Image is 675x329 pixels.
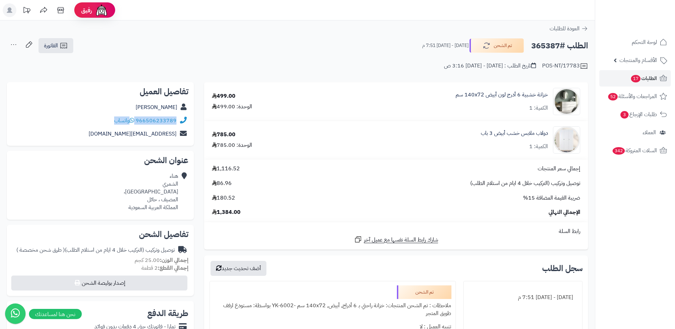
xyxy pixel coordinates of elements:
span: 342 [613,147,625,155]
div: هناء الشمري [GEOGRAPHIC_DATA]، المصيف ، حائل المملكة العربية السعودية [124,172,178,211]
h2: الطلب #365387 [531,39,588,53]
span: الإجمالي النهائي [549,208,580,216]
small: [DATE] - [DATE] 7:51 م [422,42,469,49]
h2: عنوان الشحن [12,156,188,164]
div: تاريخ الطلب : [DATE] - [DATE] 3:16 ص [444,62,536,70]
div: الوحدة: 499.00 [212,103,252,111]
a: دولاب ملابس خشب أبيض 3 باب [481,129,548,137]
a: طلبات الإرجاع3 [599,106,671,123]
h2: تفاصيل العميل [12,88,188,96]
div: الكمية: 1 [529,104,548,112]
a: [EMAIL_ADDRESS][DOMAIN_NAME] [89,130,177,138]
a: الفاتورة [39,38,73,53]
img: ai-face.png [95,3,108,17]
button: إصدار بوليصة الشحن [11,276,187,291]
strong: إجمالي الوزن: [160,256,188,264]
img: 1753186020-1-90x90.jpg [553,126,580,154]
span: العودة للطلبات [550,25,580,33]
div: POS-NT/17783 [542,62,588,70]
span: رفيق [81,6,92,14]
span: 86.96 [212,179,232,187]
div: رابط السلة [207,228,585,235]
span: طلبات الإرجاع [620,110,657,119]
span: توصيل وتركيب (التركيب خلال 4 ايام من استلام الطلب) [470,179,580,187]
h2: تفاصيل الشحن [12,230,188,238]
img: 1746709299-1702541934053-68567865785768-1000x1000-90x90.jpg [553,88,580,115]
span: شارك رابط السلة نفسها مع عميل آخر [364,236,438,244]
span: الأقسام والمنتجات [619,56,657,65]
strong: إجمالي القطع: [158,264,188,272]
div: الوحدة: 785.00 [212,141,252,149]
span: ضريبة القيمة المضافة 15% [523,194,580,202]
a: السلات المتروكة342 [599,142,671,159]
span: 1,116.52 [212,165,240,173]
button: أضف تحديث جديد [211,261,266,276]
span: 180.52 [212,194,235,202]
small: 25.00 كجم [135,256,188,264]
div: الكمية: 1 [529,143,548,151]
div: 785.00 [212,131,235,139]
span: 17 [631,75,641,82]
img: logo-2.png [629,17,669,31]
div: 499.00 [212,92,235,100]
button: تم الشحن [470,38,524,53]
a: لوحة التحكم [599,34,671,50]
a: العودة للطلبات [550,25,588,33]
a: 966506233789 [136,116,177,125]
span: المراجعات والأسئلة [608,92,657,101]
div: توصيل وتركيب (التركيب خلال 4 ايام من استلام الطلب) [16,246,175,254]
a: الطلبات17 [599,70,671,87]
span: لوحة التحكم [632,37,657,47]
a: خزانة خشبية 6 أدرج لون أبيض 140x72 سم [456,91,548,99]
div: ملاحظات : تم الشحن المنتجات: خزانة راحتي بـ 6 أدراج, أبيض, ‎140x72 سم‏ -YK-6002 بواسطة: مستودع ار... [214,299,451,320]
h3: سجل الطلب [542,264,583,272]
span: 1,384.00 [212,208,241,216]
div: تم الشحن [397,285,451,299]
a: العملاء [599,124,671,141]
span: ( طرق شحن مخصصة ) [16,246,65,254]
a: شارك رابط السلة نفسها مع عميل آخر [354,235,438,244]
a: واتساب [114,116,134,125]
h2: طريقة الدفع [147,309,188,317]
span: الطلبات [630,74,657,83]
span: العملاء [643,128,656,137]
span: 52 [608,93,618,100]
a: [PERSON_NAME] [136,103,177,111]
div: [DATE] - [DATE] 7:51 م [468,291,579,304]
span: إجمالي سعر المنتجات [538,165,580,173]
small: 2 قطعة [141,264,188,272]
span: السلات المتروكة [612,146,657,155]
span: الفاتورة [44,42,58,50]
span: 3 [620,111,629,119]
a: تحديثات المنصة [18,3,35,19]
a: المراجعات والأسئلة52 [599,88,671,105]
